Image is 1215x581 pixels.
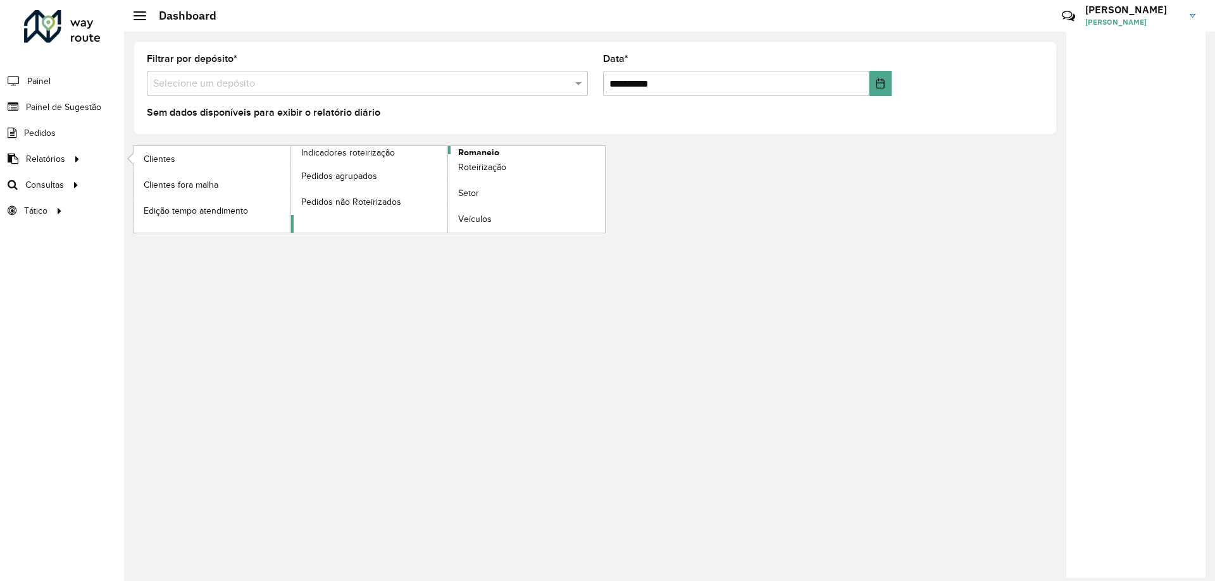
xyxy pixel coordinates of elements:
span: Roteirização [458,161,506,174]
a: Romaneio [291,146,606,233]
span: Clientes fora malha [144,178,218,192]
a: Setor [448,181,605,206]
span: Veículos [458,212,492,226]
span: Pedidos agrupados [301,169,377,183]
span: Consultas [25,178,64,192]
h2: Dashboard [146,9,216,23]
a: Contato Rápido [1055,3,1082,30]
a: Indicadores roteirização [134,146,448,233]
span: [PERSON_NAME] [1085,16,1180,28]
a: Veículos [448,207,605,232]
span: Painel [27,75,51,88]
span: Tático [24,204,47,217]
a: Clientes [134,146,290,171]
span: Romaneio [458,146,499,159]
span: Painel de Sugestão [26,101,101,114]
h3: [PERSON_NAME] [1085,4,1180,16]
a: Pedidos agrupados [291,163,448,188]
span: Indicadores roteirização [301,146,395,159]
span: Relatórios [26,152,65,166]
label: Sem dados disponíveis para exibir o relatório diário [147,105,380,120]
label: Data [603,51,628,66]
span: Clientes [144,152,175,166]
span: Edição tempo atendimento [144,204,248,217]
label: Filtrar por depósito [147,51,237,66]
a: Clientes fora malha [134,172,290,197]
span: Pedidos [24,126,56,140]
span: Pedidos não Roteirizados [301,195,401,209]
span: Setor [458,187,479,200]
a: Pedidos não Roteirizados [291,189,448,214]
a: Edição tempo atendimento [134,198,290,223]
a: Roteirização [448,155,605,180]
button: Choose Date [869,71,892,96]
